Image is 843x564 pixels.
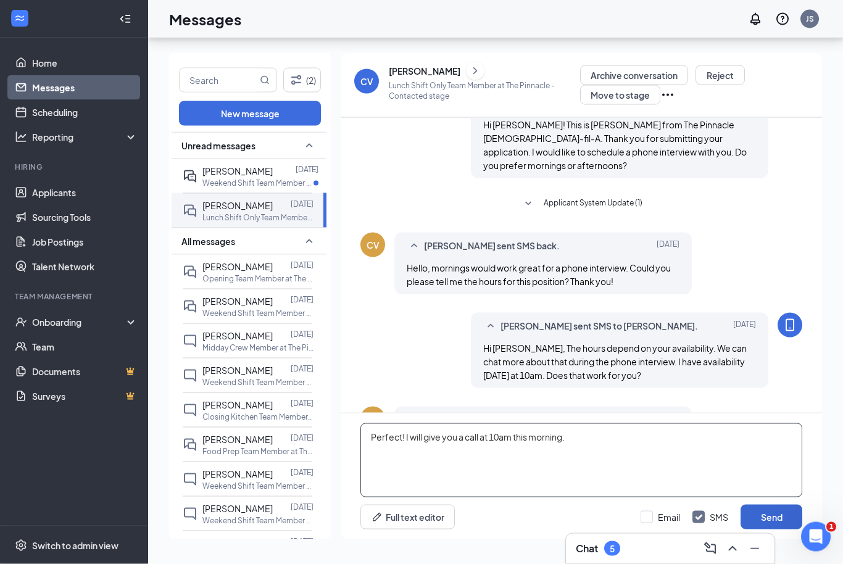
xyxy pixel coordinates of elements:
svg: WorkstreamLogo [14,12,26,25]
svg: SmallChevronUp [302,138,317,153]
h3: Chat [576,542,598,555]
button: ChevronUp [723,539,742,558]
span: [PERSON_NAME] [202,399,273,410]
button: Archive conversation [580,65,688,85]
a: Home [32,51,138,75]
svg: ChatInactive [183,368,197,383]
div: Reporting [32,131,138,143]
span: [PERSON_NAME] [202,165,273,176]
span: [PERSON_NAME] [202,537,273,549]
svg: SmallChevronUp [407,239,421,254]
span: [PERSON_NAME] sent SMS to [PERSON_NAME]. [500,319,698,334]
svg: Collapse [119,13,131,25]
a: Applicants [32,180,138,205]
svg: UserCheck [15,316,27,328]
p: Weekend Shift Team Member at The Pinnacle [202,178,314,188]
span: [PERSON_NAME] [202,434,273,445]
p: [DATE] [291,294,314,305]
div: Hiring [15,162,135,172]
p: Midday Crew Member at The Pinnacle [202,342,314,353]
p: [DATE] [291,536,314,547]
div: CV [367,239,380,251]
a: Sourcing Tools [32,205,138,230]
svg: ActiveDoubleChat [183,169,197,184]
span: [PERSON_NAME] [202,365,273,376]
a: DocumentsCrown [32,359,138,384]
svg: Minimize [747,541,762,556]
p: Closing Kitchen Team Member at The Pinnacle [202,412,314,422]
svg: SmallChevronUp [302,234,317,249]
p: Lunch Shift Only Team Member at The Pinnacle [202,212,314,223]
svg: ChatInactive [183,403,197,418]
p: Opening Team Member at The Pinnacle [202,273,314,284]
svg: DoubleChat [183,265,197,280]
a: Team [32,334,138,359]
svg: Settings [15,539,27,552]
p: [DATE] [291,363,314,374]
span: [PERSON_NAME] [202,261,273,272]
svg: Pen [371,511,383,523]
div: Team Management [15,291,135,302]
button: Minimize [745,539,765,558]
iframe: Intercom live chat [801,522,831,552]
h1: Messages [169,9,241,30]
svg: DoubleChat [183,299,197,314]
div: JS [806,14,814,24]
p: Food Prep Team Member at The Pinnacle [202,446,314,457]
a: Talent Network [32,254,138,279]
p: Weekend Shift Team Member at The Pinnacle [202,481,314,491]
button: Filter (2) [283,68,321,93]
span: Hello, mornings would work great for a phone interview. Could you please tell me the hours for th... [407,262,671,287]
p: [DATE] [291,329,314,339]
svg: Analysis [15,131,27,143]
span: All messages [181,235,235,247]
span: [PERSON_NAME] [202,503,273,514]
p: [DATE] [291,260,314,270]
p: [DATE] [291,199,314,209]
a: Job Postings [32,230,138,254]
a: SurveysCrown [32,384,138,408]
span: [DATE] [733,319,756,334]
svg: SmallChevronUp [483,319,498,334]
span: 1 [826,522,836,532]
textarea: Perfect! I will give you a call at 10am this morning. [360,423,802,497]
button: ChevronRight [466,62,484,80]
svg: ComposeMessage [703,541,718,556]
p: Weekend Shift Team Member at The Pinnacle [202,515,314,526]
div: CV [360,75,373,88]
svg: QuestionInfo [775,12,790,27]
svg: DoubleChat [183,438,197,452]
button: Send [741,505,802,529]
div: Switch to admin view [32,539,118,552]
span: [PERSON_NAME] sent SMS back. [424,239,560,254]
span: [DATE] [657,239,679,254]
svg: SmallChevronDown [521,197,536,212]
svg: MagnifyingGlass [260,75,270,85]
svg: ChatInactive [183,472,197,487]
div: [PERSON_NAME] [389,65,460,77]
p: [DATE] [291,502,314,512]
input: Search [180,68,257,92]
svg: ChevronUp [725,541,740,556]
span: Hi [PERSON_NAME]! This is [PERSON_NAME] from The Pinnacle [DEMOGRAPHIC_DATA]-fil-A. Thank you for... [483,119,747,171]
svg: ChatInactive [183,507,197,521]
svg: Filter [289,73,304,88]
span: [PERSON_NAME] [202,468,273,479]
p: Weekend Shift Team Member at The Pinnacle [202,377,314,388]
a: Messages [32,75,138,100]
button: Reject [696,65,745,85]
p: [DATE] [291,398,314,408]
button: Full text editorPen [360,505,455,529]
span: [PERSON_NAME] [202,200,273,211]
svg: Notifications [748,12,763,27]
p: Lunch Shift Only Team Member at The Pinnacle - Contacted stage [389,80,580,101]
button: ComposeMessage [700,539,720,558]
svg: DoubleChat [183,204,197,218]
svg: MobileSms [783,318,797,333]
div: 5 [610,544,615,554]
button: SmallChevronDownApplicant System Update (1) [521,197,642,212]
span: [PERSON_NAME] [202,296,273,307]
button: Move to stage [580,85,660,105]
span: [PERSON_NAME] [202,330,273,341]
p: Weekend Shift Team Member at The Pinnacle [202,308,314,318]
